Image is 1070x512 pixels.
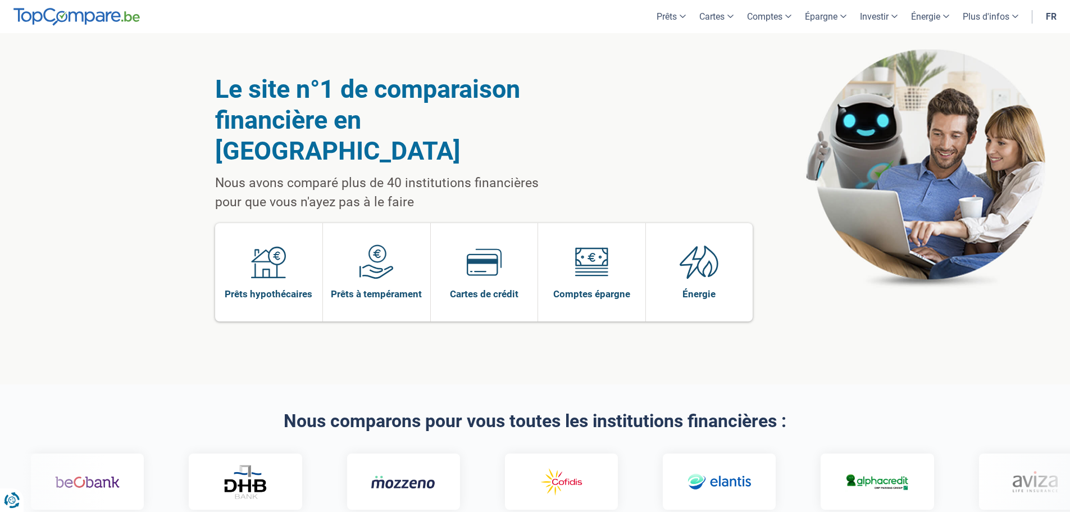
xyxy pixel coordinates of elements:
[538,223,645,321] a: Comptes épargne Comptes épargne
[359,244,394,279] img: Prêts à tempérament
[215,223,323,321] a: Prêts hypothécaires Prêts hypothécaires
[215,74,567,166] h1: Le site n°1 de comparaison financière en [GEOGRAPHIC_DATA]
[323,223,430,321] a: Prêts à tempérament Prêts à tempérament
[13,8,140,26] img: TopCompare
[331,288,422,300] span: Prêts à tempérament
[686,466,751,499] img: Elantis
[215,411,855,431] h2: Nous comparons pour vous toutes les institutions financières :
[553,288,630,300] span: Comptes épargne
[450,288,518,300] span: Cartes de crédit
[251,244,286,279] img: Prêts hypothécaires
[225,288,312,300] span: Prêts hypothécaires
[467,244,502,279] img: Cartes de crédit
[222,465,267,499] img: DHB Bank
[215,174,567,212] p: Nous avons comparé plus de 40 institutions financières pour que vous n'ayez pas à le faire
[682,288,716,300] span: Énergie
[370,475,435,489] img: Mozzeno
[574,244,609,279] img: Comptes épargne
[528,466,593,499] img: Cofidis
[844,472,909,492] img: Alphacredit
[431,223,538,321] a: Cartes de crédit Cartes de crédit
[646,223,753,321] a: Énergie Énergie
[54,466,119,499] img: Beobank
[680,244,719,279] img: Énergie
